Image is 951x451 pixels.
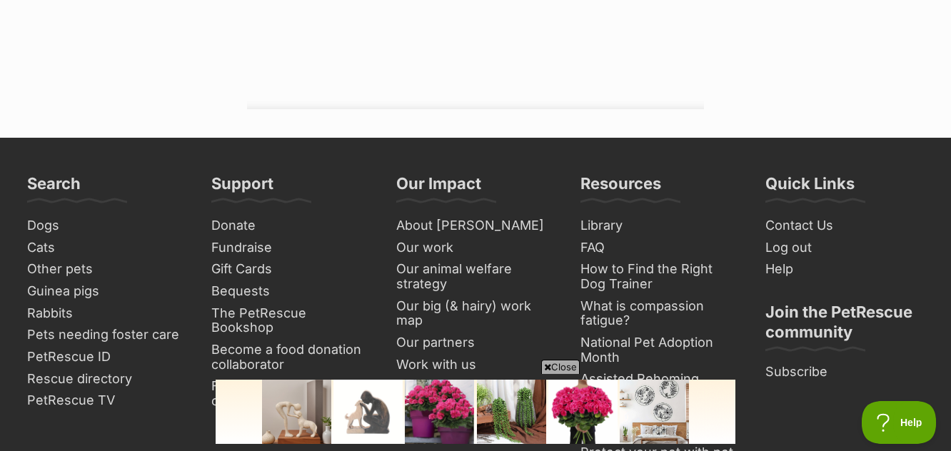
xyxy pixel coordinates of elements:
a: How to Find the Right Dog Trainer [575,258,745,295]
a: FAQ [575,237,745,259]
a: Dogs [21,215,191,237]
a: Subscribe [760,361,930,383]
a: Guinea pigs [21,280,191,303]
span: Close [541,360,580,374]
a: Become a food donation collaborator [206,339,376,375]
h3: Resources [580,173,661,202]
iframe: Advertisement [216,380,735,444]
a: Donate [206,215,376,237]
a: Fundraise [206,237,376,259]
a: National Pet Adoption Month [575,332,745,368]
h3: Our Impact [396,173,481,202]
a: Other pets [21,258,191,280]
a: Cats [21,237,191,259]
a: PetRescue ID [21,346,191,368]
a: The PetRescue Bookshop [206,303,376,339]
a: Help [760,258,930,280]
a: Our big (& hairy) work map [391,295,560,332]
h3: Join the PetRescue community [765,302,924,350]
a: Our work [391,237,560,259]
a: About [PERSON_NAME] [391,215,560,237]
a: Pets needing foster care [21,324,191,346]
h3: Search [27,173,81,202]
a: Our partners [391,332,560,354]
a: Rabbits [21,303,191,325]
a: Library [575,215,745,237]
a: Gift Cards [206,258,376,280]
a: Contact Us [760,215,930,237]
a: What is compassion fatigue? [575,295,745,332]
h3: Quick Links [765,173,855,202]
a: Log out [760,237,930,259]
a: PetRescue TV [21,390,191,412]
a: Assisted Rehoming Program [575,368,745,405]
h3: Support [211,173,273,202]
a: Rescue directory [21,368,191,390]
iframe: Help Scout Beacon - Open [862,401,937,444]
a: Work with us [391,354,560,376]
a: Find pets needing foster care near you [206,375,376,412]
a: Our animal welfare strategy [391,258,560,295]
a: Bequests [206,280,376,303]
